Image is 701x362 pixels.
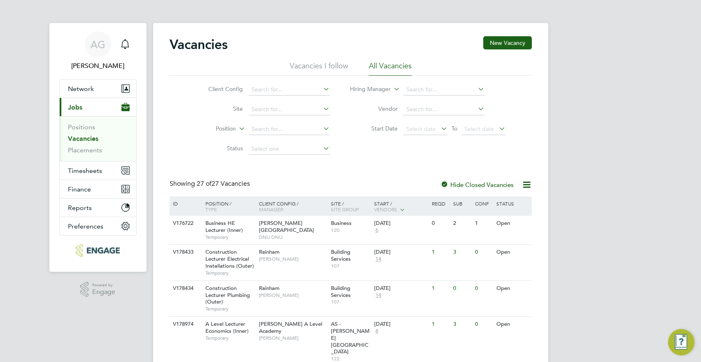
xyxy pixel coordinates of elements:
[197,180,212,188] span: 27 of
[331,227,370,234] span: 120
[249,84,330,96] input: Search for...
[374,328,380,335] span: 8
[68,135,98,142] a: Vacancies
[430,317,451,332] div: 1
[197,180,250,188] span: 27 Vacancies
[259,220,314,234] span: [PERSON_NAME][GEOGRAPHIC_DATA]
[170,180,252,188] div: Showing
[68,204,92,212] span: Reports
[170,36,228,53] h2: Vacancies
[374,285,428,292] div: [DATE]
[440,181,514,189] label: Hide Closed Vacancies
[451,245,473,260] div: 3
[68,222,103,230] span: Preferences
[331,220,352,227] span: Business
[68,103,82,111] span: Jobs
[68,146,102,154] a: Placements
[196,145,243,152] label: Status
[205,320,249,334] span: A Level Lecturer Economics (Inner)
[171,245,200,260] div: V178433
[59,31,137,71] a: AG[PERSON_NAME]
[249,104,330,115] input: Search for...
[374,292,382,299] span: 14
[80,282,115,297] a: Powered byEngage
[331,299,370,305] span: 107
[331,206,359,213] span: Site Group
[205,270,255,276] span: Temporary
[91,39,105,50] span: AG
[249,124,330,135] input: Search for...
[199,196,257,216] div: Position /
[494,216,530,231] div: Open
[60,161,136,180] button: Timesheets
[331,320,370,355] span: AS - [PERSON_NAME][GEOGRAPHIC_DATA]
[76,244,120,257] img: carbonrecruitment-logo-retina.png
[205,234,255,241] span: Temporary
[494,317,530,332] div: Open
[59,61,137,71] span: Ajay Gandhi
[189,125,236,133] label: Position
[171,317,200,332] div: V178974
[171,281,200,296] div: V178434
[350,105,398,112] label: Vendor
[259,256,327,262] span: [PERSON_NAME]
[259,248,279,255] span: Rainham
[60,199,136,217] button: Reports
[369,61,412,76] li: All Vacancies
[329,196,372,216] div: Site /
[205,306,255,312] span: Temporary
[92,282,115,289] span: Powered by
[205,248,254,269] span: Construction Lecturer Electrical Installations (Outer)
[451,196,473,210] div: Sub
[205,220,243,234] span: Business HE Lecturer (Inner)
[68,85,94,93] span: Network
[430,196,451,210] div: Reqd
[68,185,91,193] span: Finance
[473,196,494,210] div: Conf
[92,289,115,296] span: Engage
[259,285,279,292] span: Rainham
[473,245,494,260] div: 0
[403,104,484,115] input: Search for...
[60,98,136,116] button: Jobs
[668,329,694,355] button: Engage Resource Center
[60,217,136,235] button: Preferences
[473,281,494,296] div: 0
[483,36,532,49] button: New Vacancy
[350,125,398,132] label: Start Date
[372,196,430,217] div: Start /
[205,335,255,341] span: Temporary
[430,216,451,231] div: 0
[430,245,451,260] div: 1
[49,23,147,272] nav: Main navigation
[451,317,473,332] div: 3
[374,227,380,234] span: 6
[60,180,136,198] button: Finance
[196,105,243,112] label: Site
[196,85,243,93] label: Client Config
[259,335,327,341] span: [PERSON_NAME]
[259,320,322,334] span: [PERSON_NAME] A Level Academy
[473,216,494,231] div: 1
[331,355,370,362] span: 122
[451,216,473,231] div: 2
[205,285,250,306] span: Construction Lecturer Plumbing (Outer)
[343,85,391,93] label: Hiring Manager
[60,116,136,161] div: Jobs
[259,234,327,241] span: DNU DNU
[494,281,530,296] div: Open
[406,125,436,133] span: Select date
[205,206,217,213] span: Type
[171,196,200,210] div: ID
[68,123,95,131] a: Positions
[403,84,484,96] input: Search for...
[494,196,530,210] div: Status
[374,321,428,328] div: [DATE]
[331,263,370,269] span: 107
[171,216,200,231] div: V176722
[449,123,460,134] span: To
[59,244,137,257] a: Go to home page
[60,79,136,98] button: Network
[257,196,329,216] div: Client Config /
[259,206,283,213] span: Manager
